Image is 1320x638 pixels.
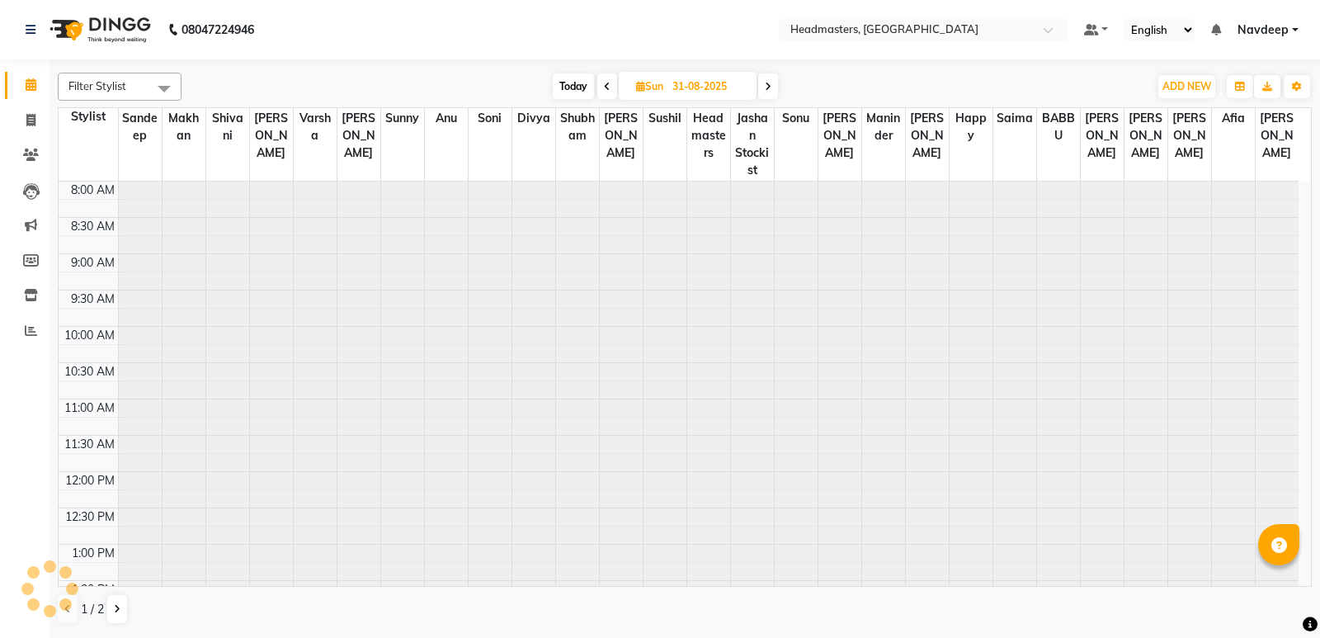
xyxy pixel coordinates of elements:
[687,108,730,163] span: Headmasters
[862,108,905,146] span: Maninder
[469,108,511,129] span: Soni
[632,80,667,92] span: Sun
[381,108,424,129] span: Sunny
[1251,572,1303,621] iframe: chat widget
[1158,75,1215,98] button: ADD NEW
[181,7,254,53] b: 08047224946
[556,108,599,146] span: Shubham
[61,327,118,344] div: 10:00 AM
[775,108,818,129] span: Sonu
[81,601,104,618] span: 1 / 2
[643,108,686,129] span: Sushil
[68,545,118,562] div: 1:00 PM
[425,108,468,129] span: Anu
[1081,108,1124,163] span: [PERSON_NAME]
[68,581,118,598] div: 1:30 PM
[1212,108,1255,129] span: Afia
[68,182,118,199] div: 8:00 AM
[950,108,992,146] span: Happy
[42,7,155,53] img: logo
[1162,80,1211,92] span: ADD NEW
[250,108,293,163] span: [PERSON_NAME]
[667,74,750,99] input: 2025-08-31
[68,291,118,308] div: 9:30 AM
[1168,108,1211,163] span: [PERSON_NAME]
[553,73,594,99] span: Today
[1037,108,1080,146] span: BABBU
[906,108,949,163] span: [PERSON_NAME]
[1256,108,1299,163] span: [PERSON_NAME]
[62,508,118,526] div: 12:30 PM
[294,108,337,146] span: Varsha
[59,108,118,125] div: Stylist
[68,254,118,272] div: 9:00 AM
[993,108,1036,129] span: Saima
[512,108,555,129] span: Divya
[1124,108,1167,163] span: [PERSON_NAME]
[62,472,118,489] div: 12:00 PM
[600,108,643,163] span: [PERSON_NAME]
[731,108,774,181] span: Jashan stockist
[818,108,861,163] span: [PERSON_NAME]
[68,79,126,92] span: Filter Stylist
[68,218,118,235] div: 8:30 AM
[337,108,380,163] span: [PERSON_NAME]
[1237,21,1289,39] span: Navdeep
[61,399,118,417] div: 11:00 AM
[163,108,205,146] span: Makhan
[206,108,249,146] span: Shivani
[61,363,118,380] div: 10:30 AM
[119,108,162,146] span: Sandeep
[61,436,118,453] div: 11:30 AM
